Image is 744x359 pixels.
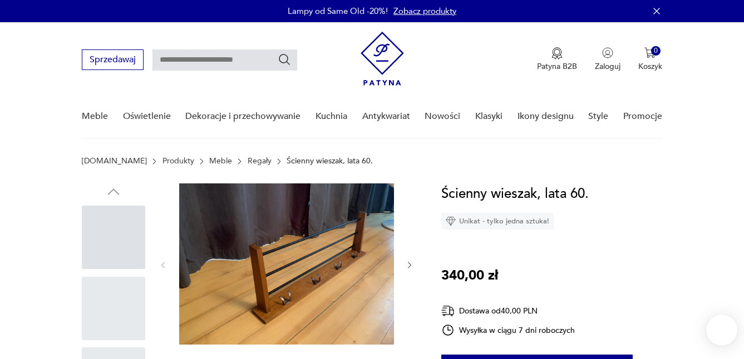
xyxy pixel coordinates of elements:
a: Oświetlenie [123,95,171,138]
p: Koszyk [638,61,662,72]
a: Meble [209,157,232,166]
a: Antykwariat [362,95,410,138]
img: Ikona diamentu [446,216,456,226]
div: Wysyłka w ciągu 7 dni roboczych [441,323,575,337]
a: Ikona medaluPatyna B2B [537,47,577,72]
img: Ikona medalu [551,47,563,59]
iframe: Smartsupp widget button [706,315,737,346]
button: Zaloguj [595,47,620,72]
img: Ikona koszyka [644,47,656,58]
p: Ścienny wieszak, lata 60. [287,157,373,166]
p: 340,00 zł [441,265,498,286]
a: Style [588,95,608,138]
button: Szukaj [278,53,291,66]
a: Sprzedawaj [82,57,144,64]
a: Promocje [623,95,662,138]
img: Ikona dostawy [441,304,455,318]
a: Nowości [425,95,460,138]
button: 0Koszyk [638,47,662,72]
a: Regały [248,157,272,166]
h1: Ścienny wieszak, lata 60. [441,183,589,205]
div: Unikat - tylko jedna sztuka! [441,213,554,230]
img: Ikonka użytkownika [602,47,613,58]
p: Zaloguj [595,61,620,72]
p: Patyna B2B [537,61,577,72]
img: Patyna - sklep z meblami i dekoracjami vintage [361,32,404,86]
a: [DOMAIN_NAME] [82,157,147,166]
a: Ikony designu [518,95,574,138]
div: 0 [651,46,661,56]
a: Zobacz produkty [393,6,456,17]
a: Meble [82,95,108,138]
div: Dostawa od 40,00 PLN [441,304,575,318]
p: Lampy od Same Old -20%! [288,6,388,17]
button: Sprzedawaj [82,49,144,70]
img: Zdjęcie produktu Ścienny wieszak, lata 60. [179,183,394,345]
a: Klasyki [475,95,502,138]
a: Produkty [162,157,194,166]
button: Patyna B2B [537,47,577,72]
a: Kuchnia [316,95,347,138]
a: Dekoracje i przechowywanie [185,95,300,138]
